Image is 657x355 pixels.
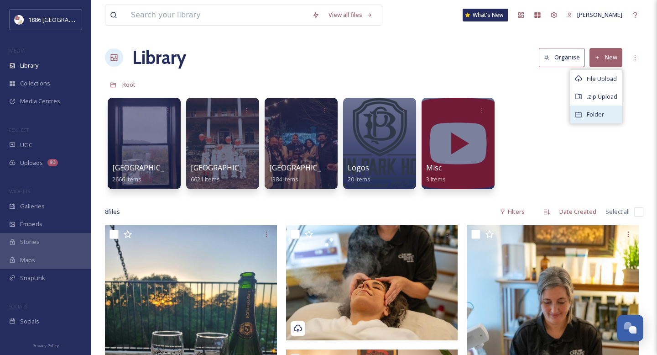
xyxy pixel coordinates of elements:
[20,220,42,228] span: Embeds
[426,163,442,173] span: Misc
[589,48,622,67] button: New
[20,159,43,167] span: Uploads
[426,164,446,183] a: Misc3 items
[122,80,136,89] span: Root
[122,79,136,90] a: Root
[605,207,630,216] span: Select all
[132,44,186,71] a: Library
[269,164,343,183] a: [GEOGRAPHIC_DATA]1384 items
[191,175,220,183] span: 6621 items
[20,141,32,149] span: UGC
[47,159,58,166] div: 93
[20,79,50,88] span: Collections
[562,6,627,24] a: [PERSON_NAME]
[191,163,264,173] span: [GEOGRAPHIC_DATA]
[286,225,458,340] img: 224_Crescent_Spa_web_onionstudio.jpg
[20,238,40,246] span: Stories
[348,164,370,183] a: Logos20 items
[587,74,617,83] span: File Upload
[463,9,508,21] a: What's New
[15,15,24,24] img: logos.png
[112,163,186,173] span: [GEOGRAPHIC_DATA]
[126,5,308,25] input: Search your library
[105,207,120,216] span: 8 file s
[587,92,617,101] span: .zip Upload
[324,6,377,24] a: View all files
[577,11,622,19] span: [PERSON_NAME]
[20,317,39,326] span: Socials
[348,175,370,183] span: 20 items
[9,303,27,310] span: SOCIALS
[32,343,59,349] span: Privacy Policy
[191,164,264,183] a: [GEOGRAPHIC_DATA]6621 items
[495,203,529,221] div: Filters
[9,188,30,195] span: WIDGETS
[32,339,59,350] a: Privacy Policy
[348,163,369,173] span: Logos
[269,175,298,183] span: 1384 items
[28,15,100,24] span: 1886 [GEOGRAPHIC_DATA]
[9,47,25,54] span: MEDIA
[539,48,589,67] a: Organise
[20,256,35,265] span: Maps
[269,163,343,173] span: [GEOGRAPHIC_DATA]
[112,175,141,183] span: 2666 items
[20,97,60,106] span: Media Centres
[617,315,643,341] button: Open Chat
[20,202,45,211] span: Galleries
[112,164,186,183] a: [GEOGRAPHIC_DATA]2666 items
[20,274,45,282] span: SnapLink
[20,61,38,70] span: Library
[426,175,446,183] span: 3 items
[9,127,29,133] span: COLLECT
[539,48,585,67] button: Organise
[555,203,601,221] div: Date Created
[587,110,604,119] span: Folder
